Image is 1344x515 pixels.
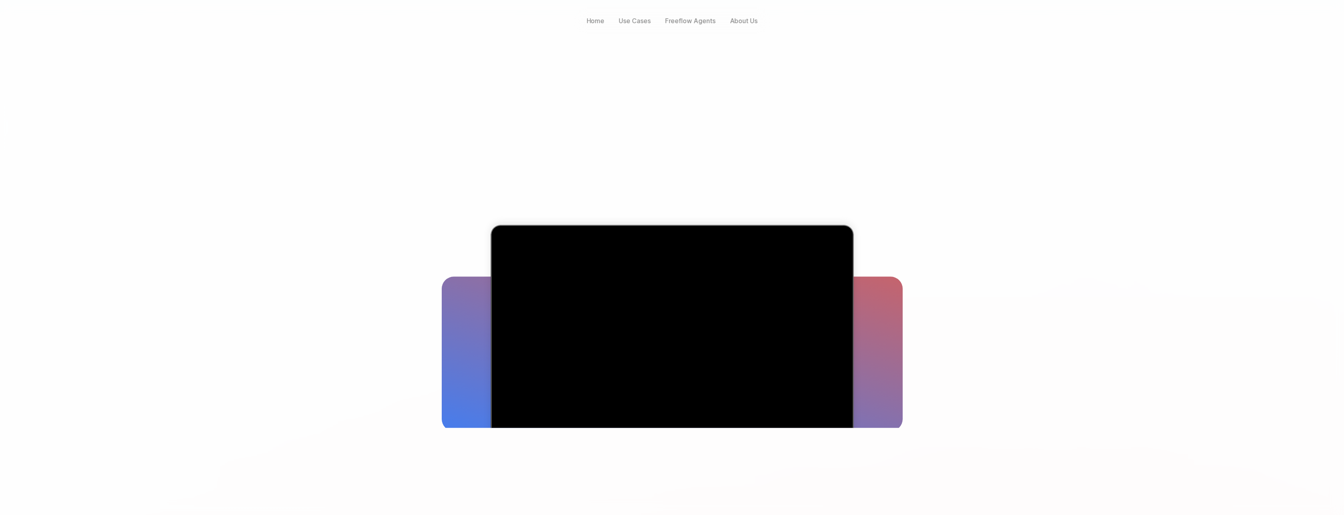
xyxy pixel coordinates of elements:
div: Visual chart illustrating a 78% increase in efficiency across 33 regions between 2021 and 2024, w... [491,225,854,483]
a: Freeflow Agents [661,15,719,27]
p: Home [587,16,605,26]
a: About Us [726,15,761,27]
p: Use Cases [619,16,651,26]
p: Freeflow Agents [665,16,715,26]
p: About Us [730,16,757,26]
button: Use Cases [615,15,655,27]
